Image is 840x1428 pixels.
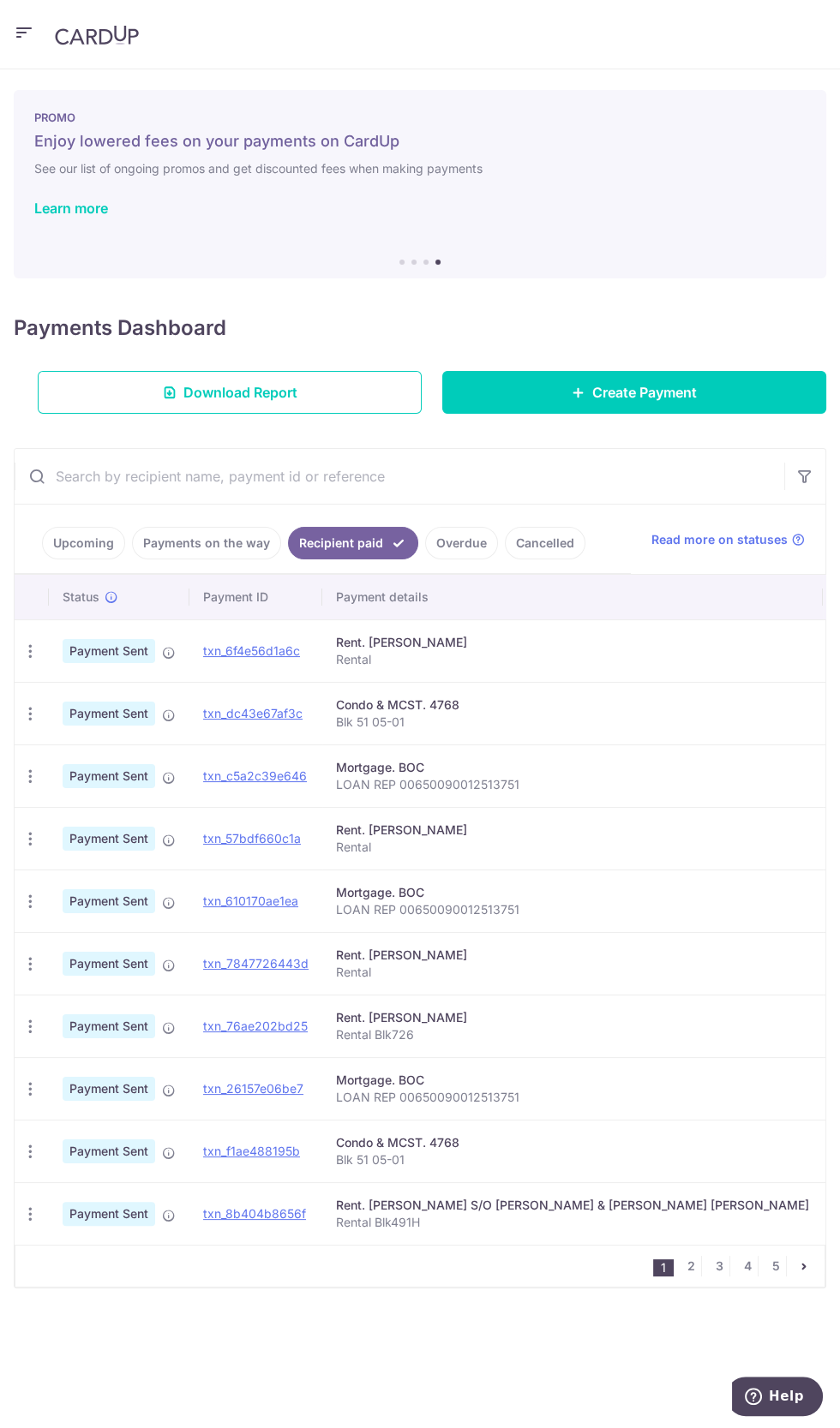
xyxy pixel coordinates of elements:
a: txn_57bdf660c1a [203,831,301,845]
div: Condo & MCST. 4768 [336,1134,809,1151]
span: Payment Sent [63,702,155,726]
p: LOAN REP 00650090012513751 [336,776,809,793]
a: 4 [737,1256,758,1276]
a: 3 [709,1256,729,1276]
span: Create Payment [592,382,697,403]
p: Rental Blk726 [336,1026,809,1043]
span: Payment Sent [63,764,155,788]
a: txn_dc43e67af3c [203,706,303,720]
p: LOAN REP 00650090012513751 [336,901,809,918]
span: Payment Sent [63,889,155,913]
a: Download Report [38,371,422,414]
span: Read more on statuses [651,531,788,548]
div: Rent. [PERSON_NAME] [336,822,809,839]
p: Rental [336,651,809,668]
a: 2 [681,1256,701,1276]
h6: See our list of ongoing promos and get discounted fees when making payments [34,158,806,179]
div: Rent. [PERSON_NAME] S/O [PERSON_NAME] & [PERSON_NAME] [PERSON_NAME] [336,1197,809,1214]
span: Payment Sent [63,639,155,663]
li: 1 [653,1259,674,1276]
div: Condo & MCST. 4768 [336,696,809,714]
nav: pager [653,1246,825,1287]
p: Rental Blk491H [336,1214,809,1231]
div: Mortgage. BOC [336,1072,809,1089]
a: Create Payment [442,371,826,414]
th: Payment details [322,575,823,619]
a: Payments on the way [132,527,281,559]
p: Rental [336,964,809,981]
span: Download Report [183,382,297,403]
a: txn_c5a2c39e646 [203,768,307,783]
div: Mortgage. BOC [336,759,809,776]
p: LOAN REP 00650090012513751 [336,1089,809,1106]
a: txn_8b404b8656f [203,1206,306,1221]
div: Rent. [PERSON_NAME] [336,634,809,651]
a: Overdue [425,527,498,559]
p: Blk 51 05-01 [336,714,809,731]
a: txn_76ae202bd25 [203,1019,308,1033]
a: Read more on statuses [651,531,805,548]
img: CardUp [55,25,139,45]
span: Payment Sent [63,1077,155,1101]
span: Status [63,589,99,606]
a: Learn more [34,200,108,217]
a: 5 [765,1256,786,1276]
a: Recipient paid [288,527,418,559]
p: Blk 51 05-01 [336,1151,809,1168]
div: Rent. [PERSON_NAME] [336,947,809,964]
a: Upcoming [42,527,125,559]
span: Payment Sent [63,1202,155,1226]
p: PROMO [34,111,806,124]
iframe: Opens a widget where you can find more information [732,1377,823,1419]
span: Payment Sent [63,1139,155,1163]
span: Payment Sent [63,1014,155,1038]
p: Rental [336,839,809,856]
h4: Payments Dashboard [14,313,226,344]
th: Payment ID [189,575,322,619]
div: Mortgage. BOC [336,884,809,901]
a: txn_7847726443d [203,956,309,971]
span: Payment Sent [63,952,155,976]
a: txn_610170ae1ea [203,893,298,908]
a: txn_f1ae488195b [203,1144,300,1158]
a: Cancelled [505,527,585,559]
h5: Enjoy lowered fees on your payments on CardUp [34,131,806,152]
a: txn_26157e06be7 [203,1081,303,1096]
span: Payment Sent [63,827,155,851]
div: Rent. [PERSON_NAME] [336,1009,809,1026]
a: txn_6f4e56d1a6c [203,643,300,658]
input: Search by recipient name, payment id or reference [15,449,784,504]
